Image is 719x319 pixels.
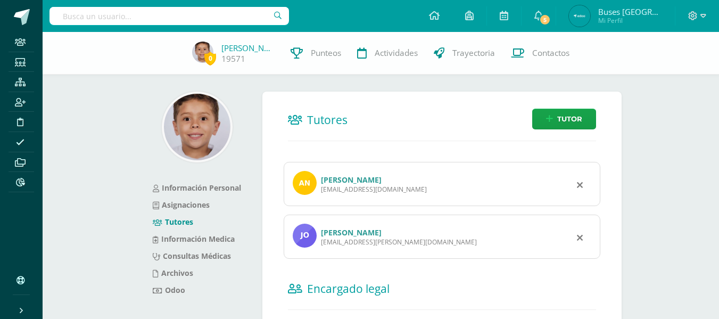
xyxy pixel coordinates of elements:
a: Tutores [153,217,193,227]
span: Actividades [375,47,418,59]
a: [PERSON_NAME] [321,175,382,185]
img: profile image [293,224,317,248]
div: Remover [577,178,583,191]
span: 0 [204,52,216,65]
a: [PERSON_NAME] [221,43,275,53]
div: Remover [577,231,583,243]
a: Trayectoria [426,32,503,75]
a: 19571 [221,53,245,64]
img: profile image [293,171,317,195]
img: 6a428cdb3b77fe15e0be4e30d959d0d2.png [164,94,230,160]
span: Buses [GEOGRAPHIC_DATA] [598,6,662,17]
span: 5 [539,14,550,26]
a: Punteos [283,32,349,75]
a: Tutor [532,109,596,129]
a: Actividades [349,32,426,75]
span: Tutores [307,112,348,127]
div: [EMAIL_ADDRESS][PERSON_NAME][DOMAIN_NAME] [321,238,477,247]
span: Trayectoria [452,47,495,59]
a: Consultas Médicas [153,251,231,261]
a: [PERSON_NAME] [321,227,382,238]
a: Información Medica [153,234,235,244]
span: Mi Perfil [598,16,662,25]
span: Tutor [557,109,582,129]
a: Odoo [153,285,185,295]
img: fc6c33b0aa045aa3213aba2fdb094e39.png [569,5,590,27]
input: Busca un usuario... [49,7,289,25]
a: Archivos [153,268,193,278]
span: Encargado legal [307,281,390,296]
a: Contactos [503,32,577,75]
img: ef4c67921c56f86c3a167ea574d784dd.png [192,42,213,63]
div: [EMAIL_ADDRESS][DOMAIN_NAME] [321,185,427,194]
a: Información Personal [153,183,241,193]
span: Contactos [532,47,569,59]
span: Punteos [311,47,341,59]
a: Asignaciones [153,200,210,210]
